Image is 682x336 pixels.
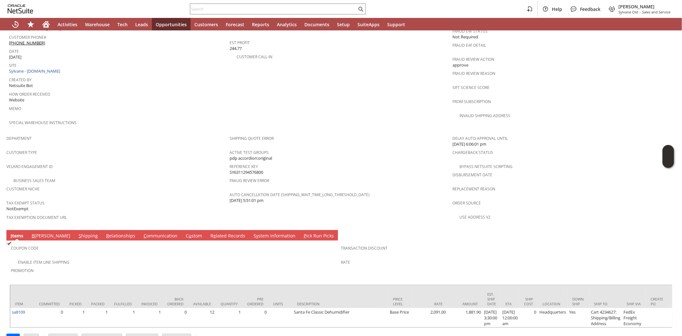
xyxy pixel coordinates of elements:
[65,308,86,327] td: 1
[109,308,137,327] td: 1
[459,164,513,169] a: Bypass NetSuite Scripting
[302,233,335,240] a: Pick Run Picks
[9,233,25,240] a: Items
[662,157,674,168] span: Oracle Guided Learning Widget. To move around, please hold and drag
[452,99,491,104] a: From Subscription
[589,308,622,327] td: Cart 4234627: Shipping/Billing Address
[6,241,12,246] img: Checked
[12,20,19,28] svg: Recent Records
[9,106,21,111] a: Memo
[23,18,38,31] div: Shortcuts
[417,301,443,306] div: Rate
[572,297,584,306] div: Down. Ship
[452,141,486,147] span: [DATE] 6:06:01 pm
[213,233,216,239] span: e
[452,200,481,206] a: Order Source
[38,18,54,31] a: Home
[341,245,388,251] a: Transaction Discount
[524,297,533,306] div: Ship Cost
[519,308,538,327] td: 0
[452,34,478,40] span: Not Required
[447,308,482,327] td: 1,881.90
[114,301,132,306] div: Fulfilled
[114,18,131,31] a: Tech
[131,18,152,31] a: Leads
[6,186,40,192] a: Customer Niche
[190,5,357,13] input: Search
[292,308,388,327] td: Santa Fe Classic Dehumidifier
[354,18,383,31] a: SuiteApps
[230,136,274,141] a: Shipping Quote Error
[304,21,329,28] span: Documents
[230,45,242,52] span: 244.77
[226,21,244,28] span: Forecast
[194,21,218,28] span: Customers
[277,21,297,28] span: Analytics
[30,233,72,240] a: B[PERSON_NAME]
[167,297,184,306] div: Back Ordered
[27,20,35,28] svg: Shortcuts
[9,83,33,89] span: Netsuite Bot
[117,21,128,28] span: Tech
[452,71,495,76] a: Fraud Review Reason
[11,245,39,251] a: Coupon Code
[452,62,468,68] span: approve
[9,92,50,97] a: How Order Received
[252,21,269,28] span: Reports
[81,18,114,31] a: Warehouse
[452,85,490,90] a: Sift Science Score
[85,21,110,28] span: Warehouse
[79,233,81,239] span: S
[152,18,191,31] a: Opportunities
[9,40,45,46] a: [PHONE_NUMBER]
[141,301,158,306] div: Invoiced
[142,233,179,240] a: Communication
[248,18,273,31] a: Reports
[487,292,496,306] div: Est. Ship Date
[651,297,665,306] div: Create PO
[357,21,380,28] span: SuiteApps
[54,18,81,31] a: Activities
[162,308,188,327] td: 0
[337,21,350,28] span: Setup
[9,97,24,103] span: Website
[193,301,211,306] div: Available
[58,21,77,28] span: Activities
[230,150,269,155] a: Active Test Groups
[216,308,242,327] td: 1
[184,233,204,240] a: Custom
[452,301,478,306] div: Amount
[452,43,486,48] a: Fraud E4F Detail
[301,18,333,31] a: Documents
[77,233,99,240] a: Shipping
[222,18,248,31] a: Forecast
[273,18,301,31] a: Analytics
[242,308,268,327] td: 0
[8,18,23,31] a: Recent Records
[594,301,617,306] div: Ship To
[137,308,162,327] td: 1
[91,301,105,306] div: Packed
[34,308,65,327] td: 0
[9,49,19,54] a: Date
[552,6,562,12] span: Help
[144,233,146,239] span: C
[230,197,263,204] span: [DATE] 5:51:01 pm
[452,172,492,178] a: Disbursement Date
[6,136,32,141] a: Department
[9,35,46,40] a: Customer Phone#
[135,21,148,28] span: Leads
[18,260,69,265] a: Enable Item Line Shipping
[42,20,50,28] svg: Home
[15,301,29,306] div: Item
[388,308,412,327] td: Base Price
[304,233,306,239] span: P
[273,301,287,306] div: Units
[543,301,563,306] div: Location
[618,10,638,14] span: Sylvane Old
[11,233,12,239] span: I
[9,54,21,60] span: [DATE]
[230,192,370,197] a: Auto Cancellation Date (shipping_wait_time_long_threshold_date)
[12,309,25,315] a: sa8109
[459,113,510,118] a: Invalid Shipping Address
